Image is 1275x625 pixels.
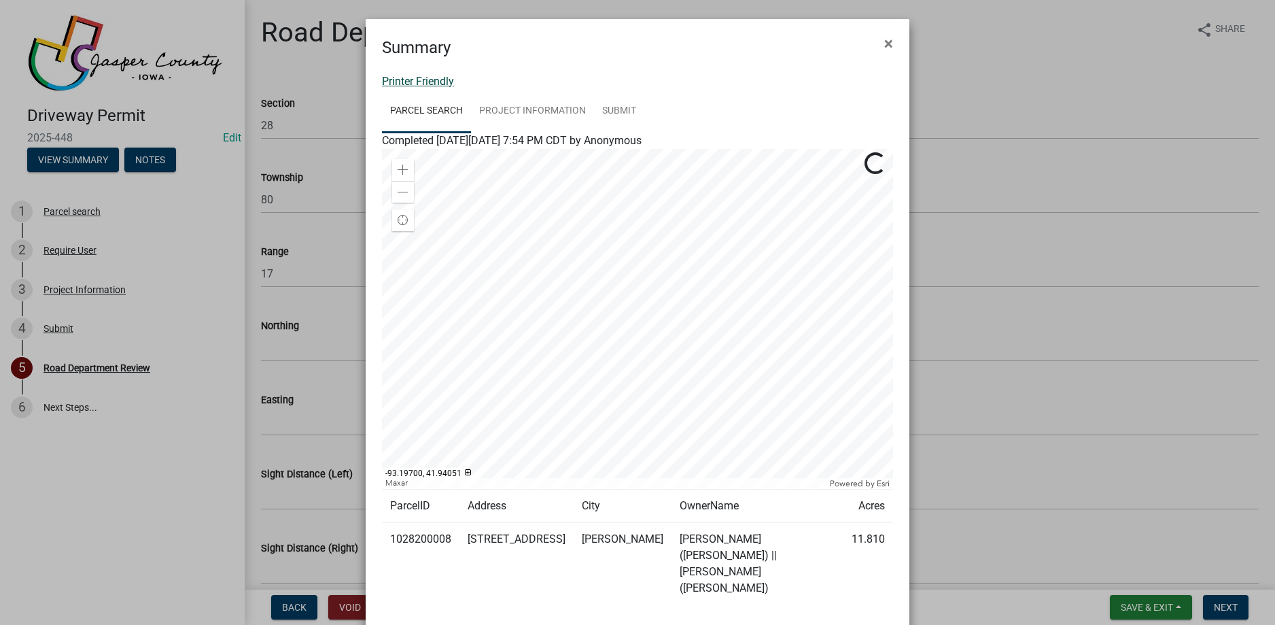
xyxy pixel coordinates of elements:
[392,159,414,181] div: Zoom in
[471,90,594,133] a: Project Information
[382,75,454,88] a: Printer Friendly
[459,490,574,523] td: Address
[594,90,644,133] a: Submit
[382,90,471,133] a: Parcel search
[843,523,893,605] td: 11.810
[671,490,843,523] td: OwnerName
[392,181,414,203] div: Zoom out
[382,35,451,60] h4: Summary
[873,24,904,63] button: Close
[826,478,893,489] div: Powered by
[877,479,890,488] a: Esri
[574,490,671,523] td: City
[382,523,459,605] td: 1028200008
[382,490,459,523] td: ParcelID
[843,490,893,523] td: Acres
[382,134,642,147] span: Completed [DATE][DATE] 7:54 PM CDT by Anonymous
[382,478,826,489] div: Maxar
[574,523,671,605] td: [PERSON_NAME]
[459,523,574,605] td: [STREET_ADDRESS]
[671,523,843,605] td: [PERSON_NAME] ([PERSON_NAME]) || [PERSON_NAME] ([PERSON_NAME])
[392,209,414,231] div: Find my location
[884,34,893,53] span: ×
